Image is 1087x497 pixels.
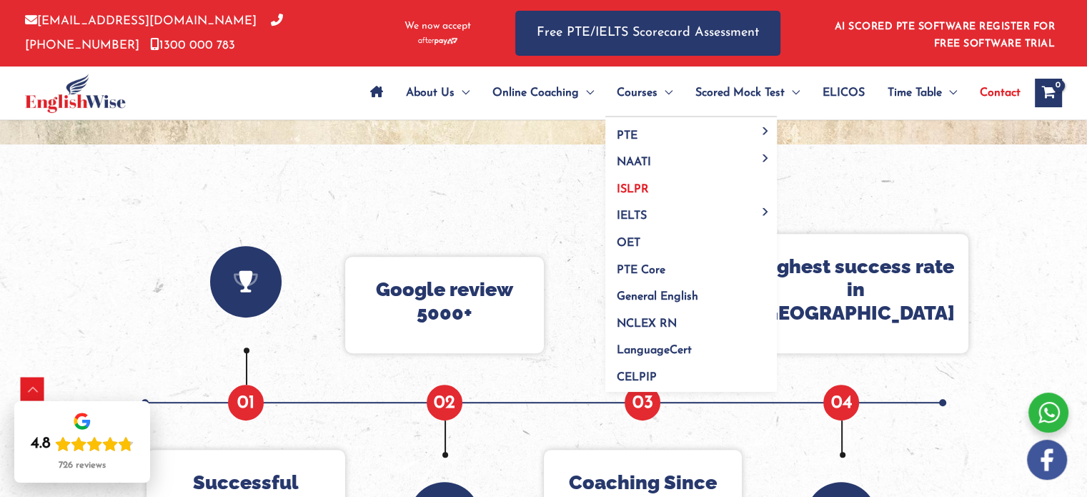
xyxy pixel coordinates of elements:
a: NAATIMenu Toggle [605,144,777,172]
div: Rating: 4.8 out of 5 [31,434,134,454]
nav: Site Navigation: Main Menu [359,68,1021,118]
span: Menu Toggle [942,68,957,118]
a: 1300 000 783 [150,39,235,51]
a: [EMAIL_ADDRESS][DOMAIN_NAME] [25,15,257,27]
span: Menu Toggle [455,68,470,118]
div: 4.8 [31,434,51,454]
span: General English [617,291,698,302]
img: cropped-ew-logo [25,74,126,113]
span: LanguageCert [617,345,692,356]
div: 726 reviews [59,460,106,471]
a: ISLPR [605,171,777,198]
span: 03 [625,385,660,420]
span: IELTS [617,210,647,222]
a: CoursesMenu Toggle [605,68,684,118]
span: We now accept [404,19,471,34]
span: Menu Toggle [758,154,774,162]
span: 01 [228,385,264,420]
a: [PHONE_NUMBER] [25,15,283,51]
a: View Shopping Cart, empty [1035,79,1062,107]
span: 04 [823,385,859,420]
span: Courses [617,68,657,118]
span: Scored Mock Test [695,68,785,118]
img: white-facebook.png [1027,440,1067,480]
span: Menu Toggle [579,68,594,118]
span: Menu Toggle [758,127,774,135]
a: IELTSMenu Toggle [605,198,777,225]
a: NCLEX RN [605,305,777,333]
img: Afterpay-Logo [418,37,457,45]
aside: Header Widget 1 [826,10,1062,56]
span: Menu Toggle [657,68,672,118]
span: Menu Toggle [758,207,774,215]
a: Scored Mock TestMenu Toggle [684,68,811,118]
a: AI SCORED PTE SOFTWARE REGISTER FOR FREE SOFTWARE TRIAL [835,21,1056,49]
span: OET [617,237,640,249]
span: ISLPR [617,184,649,195]
h4: Highest success rate in [GEOGRAPHIC_DATA] [756,255,954,325]
span: PTE [617,130,637,142]
span: Contact [980,68,1021,118]
span: 02 [427,385,462,420]
span: ELICOS [823,68,865,118]
span: Menu Toggle [785,68,800,118]
span: PTE Core [617,265,665,276]
a: General English [605,279,777,306]
a: Online CoachingMenu Toggle [481,68,605,118]
a: PTEMenu Toggle [605,117,777,144]
a: Contact [968,68,1021,118]
h4: Google review 5000+ [359,278,530,325]
a: Free PTE/IELTS Scorecard Assessment [515,11,780,56]
a: Time TableMenu Toggle [876,68,968,118]
a: PTE Core [605,252,777,279]
a: LanguageCert [605,333,777,360]
span: NCLEX RN [617,318,677,330]
span: CELPIP [617,372,657,383]
span: About Us [406,68,455,118]
a: About UsMenu Toggle [394,68,481,118]
span: Online Coaching [492,68,579,118]
a: CELPIP [605,359,777,392]
a: OET [605,225,777,252]
span: Time Table [888,68,942,118]
span: NAATI [617,157,651,168]
a: ELICOS [811,68,876,118]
